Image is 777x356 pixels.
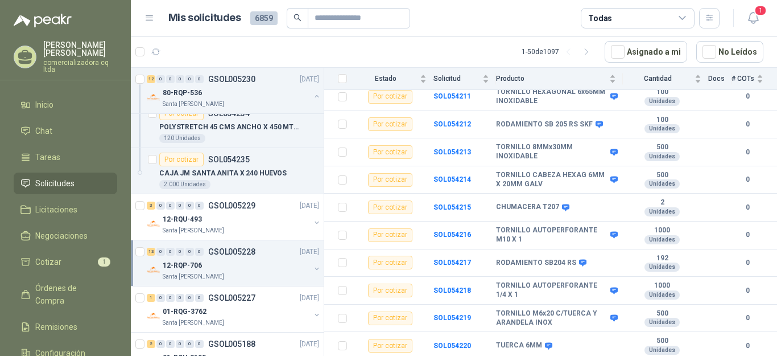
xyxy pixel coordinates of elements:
b: CHUMACERA T207 [496,203,559,212]
b: 500 [623,309,701,318]
span: Solicitudes [35,177,75,190]
th: Estado [354,68,433,90]
a: Solicitudes [14,173,117,194]
p: [DATE] [300,247,319,257]
a: SOL054220 [433,342,471,350]
div: 0 [156,202,165,210]
div: 3 [147,202,155,210]
a: SOL054218 [433,287,471,294]
th: Docs [708,68,731,90]
a: SOL054219 [433,314,471,322]
div: Unidades [644,290,680,300]
div: Unidades [644,263,680,272]
a: 13 0 0 0 0 0 GSOL005228[DATE] Company Logo12-RQP-706Santa [PERSON_NAME] [147,245,321,281]
p: GSOL005229 [208,202,255,210]
span: Producto [496,75,607,83]
p: Santa [PERSON_NAME] [163,272,224,281]
span: Solicitud [433,75,480,83]
b: 192 [623,254,701,263]
div: 0 [156,75,165,83]
p: GSOL005188 [208,340,255,348]
div: 0 [185,294,194,302]
b: 0 [731,313,763,324]
div: 1 - 50 de 1097 [522,43,596,61]
div: 0 [185,202,194,210]
div: 0 [176,294,184,302]
b: 0 [731,202,763,213]
div: Por cotizar [368,173,412,187]
div: 0 [166,294,175,302]
b: TORNILLO M6x20 C/TUERCA Y ARANDELA INOX [496,309,607,327]
b: SOL054211 [433,92,471,100]
b: 0 [731,147,763,158]
b: RODAMIENTO SB 205 RS SKF [496,120,593,129]
a: SOL054216 [433,231,471,239]
b: TORNILLO AUTOPERFORANTE M10 X 1 [496,226,607,244]
p: POLYSTRETCH 45 CMS ANCHO X 450 MTS LONG [159,122,301,133]
div: 0 [195,340,204,348]
span: Cantidad [623,75,692,83]
p: Santa [PERSON_NAME] [163,226,224,235]
button: No Leídos [696,41,763,63]
b: TORNILLO CABEZA HEXAG 6MM X 20MM GALV [496,171,607,189]
span: # COTs [731,75,754,83]
b: 0 [731,119,763,130]
div: 0 [185,75,194,83]
b: RODAMIENTO SB204 RS [496,259,576,268]
span: 1 [754,5,767,16]
div: Unidades [644,152,680,161]
div: 0 [176,248,184,256]
b: 0 [731,257,763,268]
div: Por cotizar [368,200,412,214]
div: 0 [156,294,165,302]
b: 1000 [623,281,701,290]
b: 1000 [623,226,701,235]
b: 100 [623,88,701,97]
img: Company Logo [147,217,160,231]
div: 12 [147,75,155,83]
span: Tareas [35,151,60,163]
b: 2 [623,198,701,207]
a: SOL054215 [433,203,471,211]
p: SOL054234 [208,109,250,117]
div: 0 [166,202,175,210]
div: Unidades [644,207,680,216]
a: SOL054217 [433,259,471,267]
p: [DATE] [300,293,319,304]
span: Remisiones [35,321,77,333]
b: 0 [731,174,763,185]
div: 0 [176,75,184,83]
a: Cotizar1 [14,251,117,273]
b: TORNILLO AUTOPERFORANTE 1/4 X 1 [496,281,607,299]
a: Por cotizarSOL054234POLYSTRETCH 45 CMS ANCHO X 450 MTS LONG120 Unidades [131,102,324,148]
div: Unidades [644,346,680,355]
b: 500 [623,143,701,152]
p: 80-RQP-536 [163,88,202,99]
b: 0 [731,285,763,296]
span: Cotizar [35,256,61,268]
button: Asignado a mi [605,41,687,63]
div: 0 [166,248,175,256]
div: Por cotizar [368,284,412,297]
div: 2.000 Unidades [159,180,210,189]
b: 500 [623,337,701,346]
b: SOL054213 [433,148,471,156]
p: [DATE] [300,339,319,350]
p: 12-RQU-493 [163,214,202,225]
a: Tareas [14,146,117,168]
a: SOL054214 [433,175,471,183]
a: Órdenes de Compra [14,277,117,312]
span: Negociaciones [35,230,88,242]
a: Chat [14,120,117,142]
th: Producto [496,68,623,90]
b: TORNILLO HEXAGONAL 6x65MM INOXIDABLE [496,88,607,105]
p: CAJA JM SANTA ANITA X 240 HUEVOS [159,168,287,179]
b: 0 [731,341,763,351]
a: SOL054212 [433,120,471,128]
div: Por cotizar [159,153,204,166]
